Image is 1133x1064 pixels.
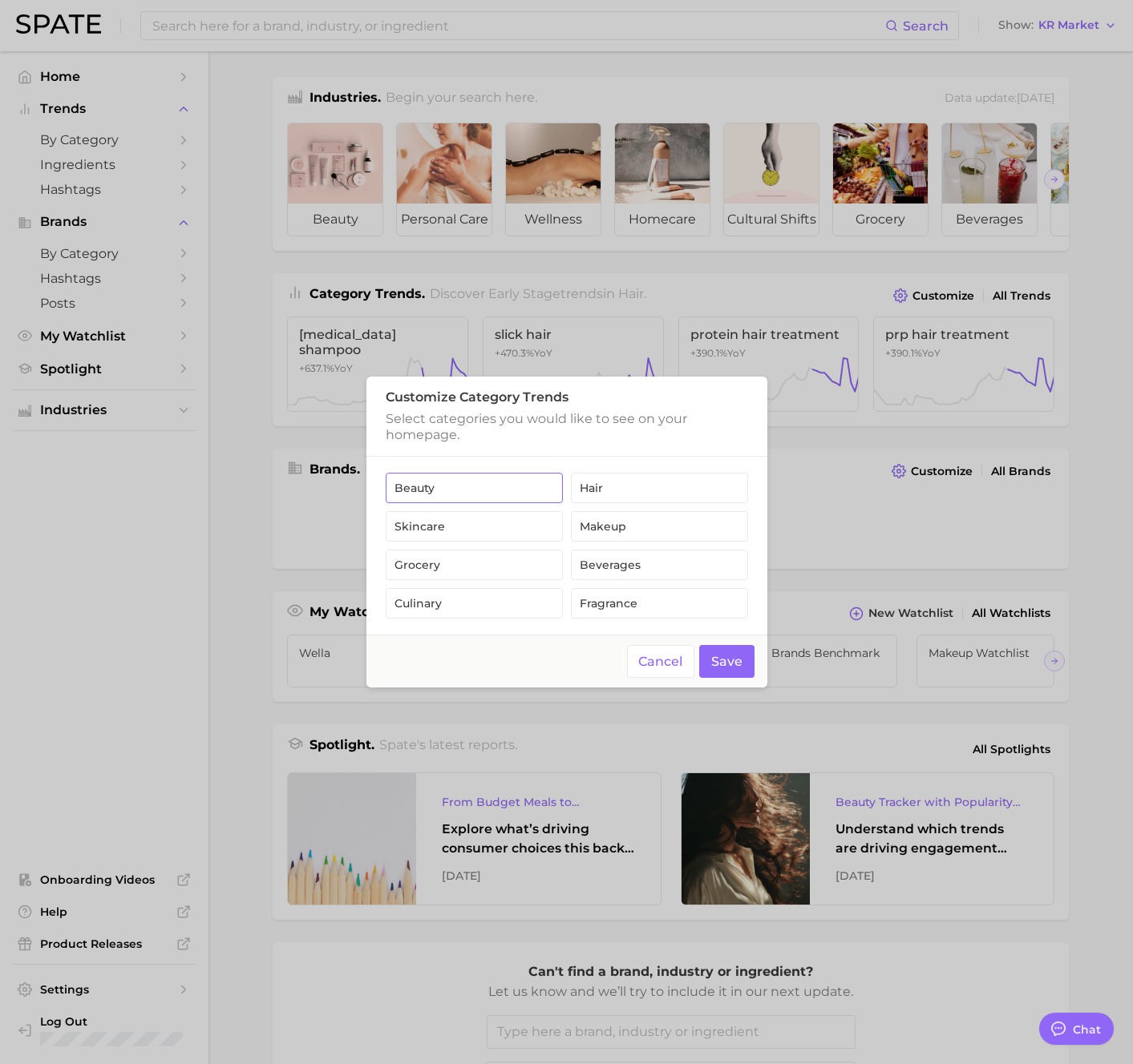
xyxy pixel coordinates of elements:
button: Save [699,645,755,678]
button: beauty [386,473,563,503]
button: makeup [571,511,748,542]
p: Select categories you would like to see on your homepage. [386,411,748,443]
button: culinary [386,588,563,619]
button: hair [571,473,748,503]
button: Cancel [627,645,695,678]
h2: Customize category trends [386,389,748,405]
button: skincare [386,511,563,542]
button: fragrance [571,588,748,619]
button: grocery [386,550,563,580]
button: beverages [571,550,748,580]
